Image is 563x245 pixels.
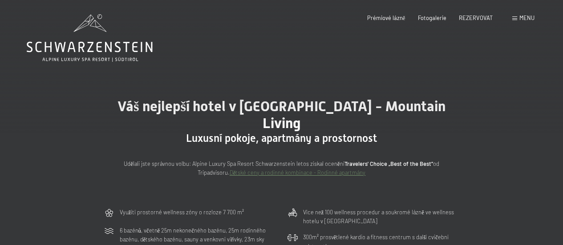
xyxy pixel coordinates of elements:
font: Více než 100 wellness procedur a soukromé lázně ve wellness hotelu v [GEOGRAPHIC_DATA] [303,209,454,225]
a: Dětské ceny a rodinné kombinace - Rodinné apartmány [230,169,366,176]
a: REZERVOVAT [459,14,493,21]
a: Fotogalerie [418,14,446,21]
font: Luxusní pokoje, apartmány a prostornost [186,132,377,145]
font: Udělali jste správnou volbu: Alpine Luxury Spa Resort Schwarzenstein letos získal ocenění [124,160,344,167]
font: Travelers' Choice „Best of the Best“ [344,160,433,167]
a: Prémiové lázně [367,14,405,21]
font: Využití prostorné wellness zóny o rozloze 7 700 m² [120,209,244,216]
font: menu [519,14,535,21]
font: Váš nejlepší hotel v [GEOGRAPHIC_DATA] - Mountain Living [117,98,446,132]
